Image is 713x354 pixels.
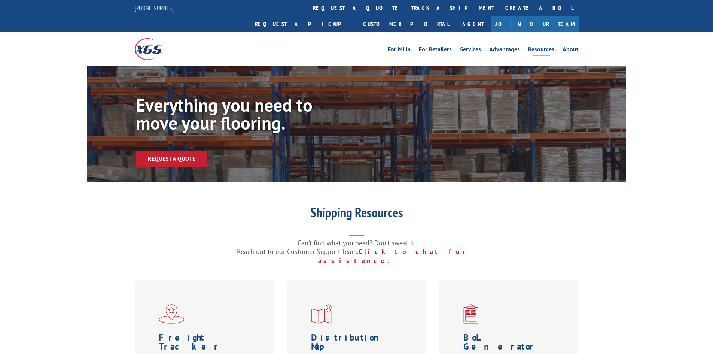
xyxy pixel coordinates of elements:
img: xgs-icon-distribution-map-red [311,304,332,324]
a: About [563,46,579,55]
a: Request a pickup [249,16,357,32]
a: Services [460,46,481,55]
h1: Shipping Resources [207,206,506,223]
a: Agent [455,16,491,32]
a: Request a Quote [136,151,207,167]
img: xgs-icon-flagship-distribution-model-red [159,304,185,324]
a: Click to chat for assistance. [318,247,476,265]
a: [PHONE_NUMBER] [135,4,174,12]
img: xgs-icon-bo-l-generator-red [463,304,478,324]
a: Advantages [489,46,520,55]
a: Customer Portal [357,16,455,32]
a: For Mills [388,46,411,55]
a: Resources [528,46,554,55]
a: Join Our Team [491,16,579,32]
h1: Everything you need to move your flooring. [136,96,360,136]
a: For Retailers [419,46,452,55]
p: Can’t find what you need? Don’t sweat it. Reach out to our Customer Support Team. [207,239,506,265]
